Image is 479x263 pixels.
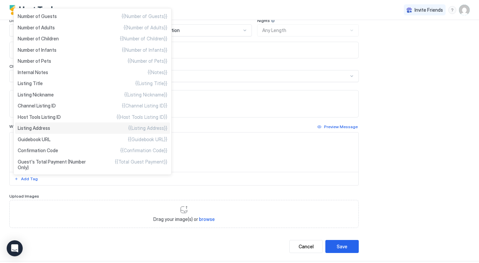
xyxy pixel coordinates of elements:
[115,159,167,171] span: {{Total Guest Payment}}
[18,148,58,154] span: Confirmation Code
[18,92,54,98] span: Listing Nickname
[18,13,57,19] span: Number of Guests
[120,36,167,42] span: {{Number of Children}}
[122,47,167,53] span: {{Number of Infants}}
[128,137,167,143] span: {{Guidebook URL}}
[122,13,167,19] span: {{Number of Guests}}
[7,240,23,256] div: Open Intercom Messenger
[120,148,167,154] span: {{Confirmation Code}}
[18,125,50,131] span: Listing Address
[18,114,61,120] span: Host Tools Listing ID
[128,125,167,131] span: {{Listing Address}}
[18,103,56,109] span: Channel Listing ID
[18,25,55,31] span: Number of Adults
[128,58,167,64] span: {{Number of Pets}}
[148,69,167,75] span: {{Notes}}
[135,80,167,86] span: {{Listing Title}}
[122,103,167,109] span: {{Channel Listing ID}}
[18,69,48,75] span: Internal Notes
[18,58,51,64] span: Number of Pets
[124,92,167,98] span: {{Listing Nickname}}
[18,137,50,143] span: Guidebook URL
[18,80,43,86] span: Listing Title
[124,25,167,31] span: {{Number of Adults}}
[18,47,56,53] span: Number of Infants
[18,159,93,171] span: Guest's Total Payment (Number Only)
[117,114,167,120] span: {{Host Tools Listing ID}}
[18,36,59,42] span: Number of Children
